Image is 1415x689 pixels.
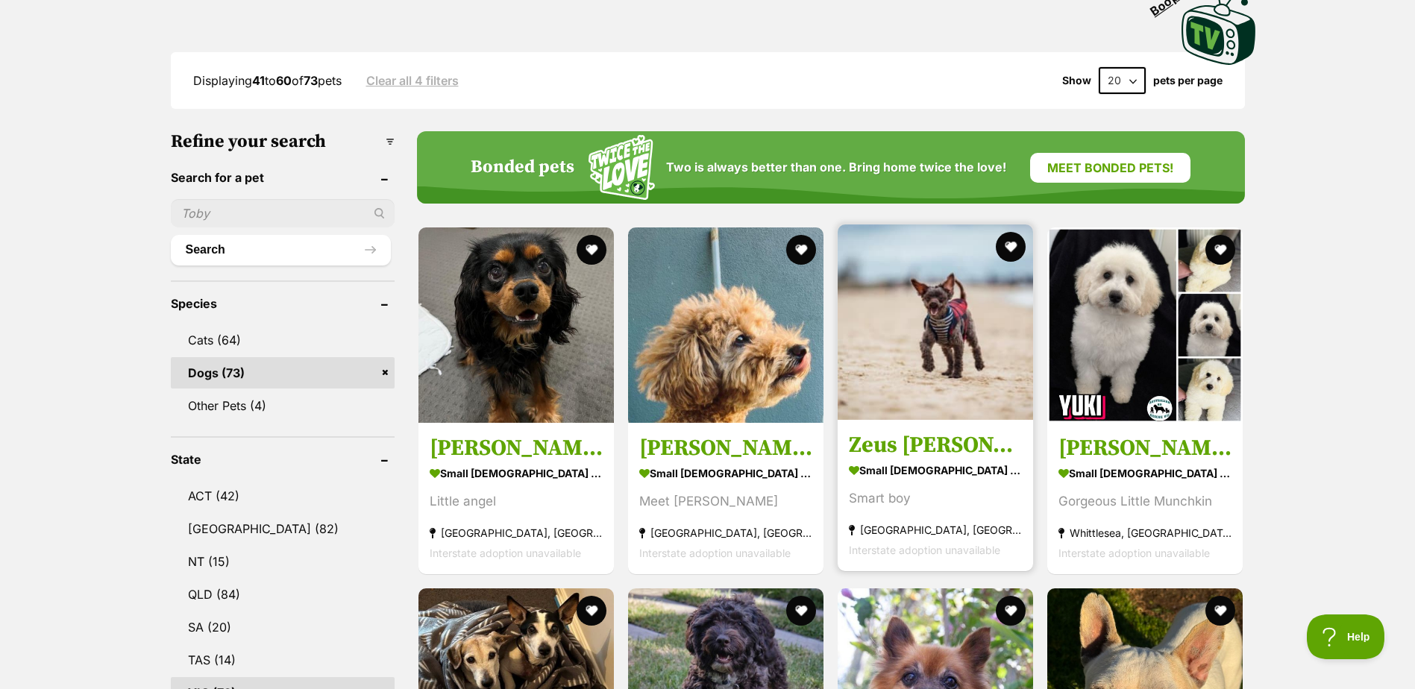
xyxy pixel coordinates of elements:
[171,453,395,466] header: State
[849,459,1022,481] strong: small [DEMOGRAPHIC_DATA] Dog
[838,224,1033,420] img: Zeus Rivero - Poodle Dog
[996,232,1026,262] button: favourite
[639,547,791,559] span: Interstate adoption unavailable
[171,324,395,356] a: Cats (64)
[171,131,395,152] h3: Refine your search
[171,357,395,388] a: Dogs (73)
[171,235,391,265] button: Search
[628,227,823,423] img: Jerry Russellton - Poodle (Miniature) Dog
[1058,523,1232,543] strong: Whittlesea, [GEOGRAPHIC_DATA]
[276,73,292,88] strong: 60
[666,160,1006,174] span: Two is always better than one. Bring home twice the love!
[1062,75,1091,86] span: Show
[430,434,603,462] h3: [PERSON_NAME]
[639,491,812,512] div: Meet [PERSON_NAME]
[171,199,395,227] input: Toby
[849,488,1022,509] div: Smart boy
[171,513,395,544] a: [GEOGRAPHIC_DATA] (82)
[849,520,1022,540] strong: [GEOGRAPHIC_DATA], [GEOGRAPHIC_DATA]
[1047,423,1243,574] a: [PERSON_NAME] small [DEMOGRAPHIC_DATA] Dog Gorgeous Little Munchkin Whittlesea, [GEOGRAPHIC_DATA]...
[849,431,1022,459] h3: Zeus [PERSON_NAME]
[786,235,816,265] button: favourite
[1030,153,1190,183] a: Meet bonded pets!
[996,596,1026,626] button: favourite
[639,523,812,543] strong: [GEOGRAPHIC_DATA], [GEOGRAPHIC_DATA]
[471,157,574,178] h4: Bonded pets
[366,74,459,87] a: Clear all 4 filters
[628,423,823,574] a: [PERSON_NAME] small [DEMOGRAPHIC_DATA] Dog Meet [PERSON_NAME] [GEOGRAPHIC_DATA], [GEOGRAPHIC_DATA...
[1153,75,1223,86] label: pets per page
[1058,547,1210,559] span: Interstate adoption unavailable
[171,644,395,676] a: TAS (14)
[1307,614,1385,659] iframe: Help Scout Beacon - Open
[171,480,395,512] a: ACT (42)
[589,135,655,200] img: Squiggle
[193,73,342,88] span: Displaying to of pets
[849,544,1000,556] span: Interstate adoption unavailable
[252,73,265,88] strong: 41
[1058,434,1232,462] h3: [PERSON_NAME]
[304,73,318,88] strong: 73
[430,547,581,559] span: Interstate adoption unavailable
[577,235,606,265] button: favourite
[639,434,812,462] h3: [PERSON_NAME]
[171,611,395,643] a: SA (20)
[1206,235,1236,265] button: favourite
[171,390,395,421] a: Other Pets (4)
[430,491,603,512] div: Little angel
[418,227,614,423] img: Walter Quinnell - Cavalier King Charles Spaniel Dog
[171,297,395,310] header: Species
[418,423,614,574] a: [PERSON_NAME] small [DEMOGRAPHIC_DATA] Dog Little angel [GEOGRAPHIC_DATA], [GEOGRAPHIC_DATA] Inte...
[1058,491,1232,512] div: Gorgeous Little Munchkin
[171,546,395,577] a: NT (15)
[1058,462,1232,484] strong: small [DEMOGRAPHIC_DATA] Dog
[838,420,1033,571] a: Zeus [PERSON_NAME] small [DEMOGRAPHIC_DATA] Dog Smart boy [GEOGRAPHIC_DATA], [GEOGRAPHIC_DATA] In...
[786,596,816,626] button: favourite
[430,462,603,484] strong: small [DEMOGRAPHIC_DATA] Dog
[171,171,395,184] header: Search for a pet
[1047,227,1243,423] img: Yuki - Bichon Frise Dog
[639,462,812,484] strong: small [DEMOGRAPHIC_DATA] Dog
[577,596,606,626] button: favourite
[430,523,603,543] strong: [GEOGRAPHIC_DATA], [GEOGRAPHIC_DATA]
[171,579,395,610] a: QLD (84)
[1206,596,1236,626] button: favourite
